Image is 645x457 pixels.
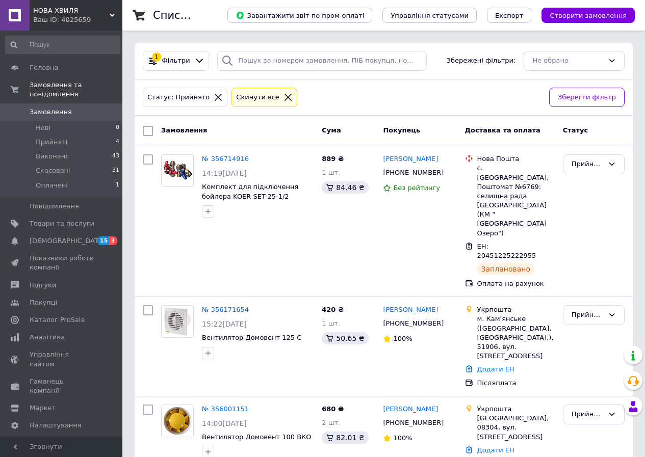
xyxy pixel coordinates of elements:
[495,12,524,19] span: Експорт
[383,405,438,414] a: [PERSON_NAME]
[477,243,536,260] span: ЕН: 20451225222955
[97,236,109,245] span: 15
[161,126,207,134] span: Замовлення
[202,405,249,413] a: № 356001151
[381,416,446,429] div: [PHONE_NUMBER]
[572,159,604,170] div: Прийнято
[36,166,70,175] span: Скасовані
[236,11,364,20] span: Завантажити звіт по пром-оплаті
[202,419,247,427] span: 14:00[DATE]
[202,334,301,341] a: Вентилятор Домовент 125 С
[30,63,58,72] span: Головна
[381,166,446,179] div: [PHONE_NUMBER]
[30,298,57,307] span: Покупці
[322,319,340,327] span: 1 шт.
[36,123,50,132] span: Нові
[30,350,94,368] span: Управління сайтом
[477,365,514,373] a: Додати ЕН
[322,169,340,176] span: 1 шт.
[162,405,193,437] img: Фото товару
[202,183,298,200] a: Комплект для підключення бойлера KOER SET-25-1/2
[202,169,247,177] span: 14:19[DATE]
[202,320,247,328] span: 15:22[DATE]
[477,379,555,388] div: Післяплата
[477,405,555,414] div: Укрпошта
[322,405,344,413] span: 680 ₴
[477,305,555,314] div: Укрпошта
[112,152,119,161] span: 43
[30,377,94,395] span: Гаманець компанії
[30,236,105,246] span: [DEMOGRAPHIC_DATA]
[33,6,110,15] span: НОВА ХВИЛЯ
[391,12,469,19] span: Управління статусами
[572,310,604,320] div: Прийнято
[152,52,161,62] div: 1
[477,446,514,454] a: Додати ЕН
[322,155,344,163] span: 889 ₴
[322,126,341,134] span: Cума
[153,9,256,21] h1: Список замовлень
[109,236,117,245] span: 3
[477,279,555,288] div: Оплата на рахунок
[116,123,119,132] span: 0
[116,181,119,190] span: 1
[572,409,604,420] div: Прийнято
[393,184,440,192] span: Без рейтингу
[322,181,368,194] div: 84.46 ₴
[477,164,555,238] div: с. [GEOGRAPHIC_DATA], Поштомат №6769: селищна рада [GEOGRAPHIC_DATA] (КМ "[GEOGRAPHIC_DATA] Озеро")
[234,92,281,103] div: Cкинути все
[558,92,616,103] span: Зберегти фільтр
[161,154,194,187] a: Фото товару
[477,263,535,275] div: Заплановано
[36,152,67,161] span: Виконані
[30,404,56,413] span: Маркет
[532,56,604,66] div: Не обрано
[30,254,94,272] span: Показники роботи компанії
[383,305,438,315] a: [PERSON_NAME]
[465,126,540,134] span: Доставка та оплата
[227,8,372,23] button: Завантажити звіт по пром-оплаті
[322,306,344,313] span: 420 ₴
[161,405,194,437] a: Фото товару
[30,315,85,325] span: Каталог ProSale
[30,333,65,342] span: Аналітика
[382,8,477,23] button: Управління статусами
[36,138,67,147] span: Прийняті
[30,107,72,117] span: Замовлення
[162,155,193,186] img: Фото товару
[383,126,420,134] span: Покупець
[30,219,94,228] span: Товари та послуги
[383,154,438,164] a: [PERSON_NAME]
[541,8,635,23] button: Створити замовлення
[322,432,368,444] div: 82.01 ₴
[393,434,412,442] span: 100%
[162,56,190,66] span: Фільтри
[30,202,79,211] span: Повідомлення
[322,419,340,426] span: 2 шт.
[550,12,627,19] span: Створити замовлення
[563,126,588,134] span: Статус
[217,51,427,71] input: Пошук за номером замовлення, ПІБ покупця, номером телефону, Email, номером накладної
[549,88,625,107] button: Зберегти фільтр
[30,421,82,430] span: Налаштування
[381,317,446,330] div: [PHONE_NUMBER]
[477,154,555,164] div: Нова Пошта
[487,8,532,23] button: Експорт
[322,332,368,344] div: 50.65 ₴
[30,281,56,290] span: Відгуки
[112,166,119,175] span: 31
[161,305,194,338] a: Фото товару
[393,335,412,342] span: 100%
[202,433,312,441] a: Вентилятор Домовент 100 ВКО
[5,36,120,54] input: Пошук
[202,155,249,163] a: № 356714916
[447,56,516,66] span: Збережені фільтри:
[531,11,635,19] a: Створити замовлення
[477,414,555,442] div: [GEOGRAPHIC_DATA], 08304, вул. [STREET_ADDRESS]
[202,306,249,313] a: № 356171654
[33,15,122,24] div: Ваш ID: 4025659
[30,80,122,99] span: Замовлення та повідомлення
